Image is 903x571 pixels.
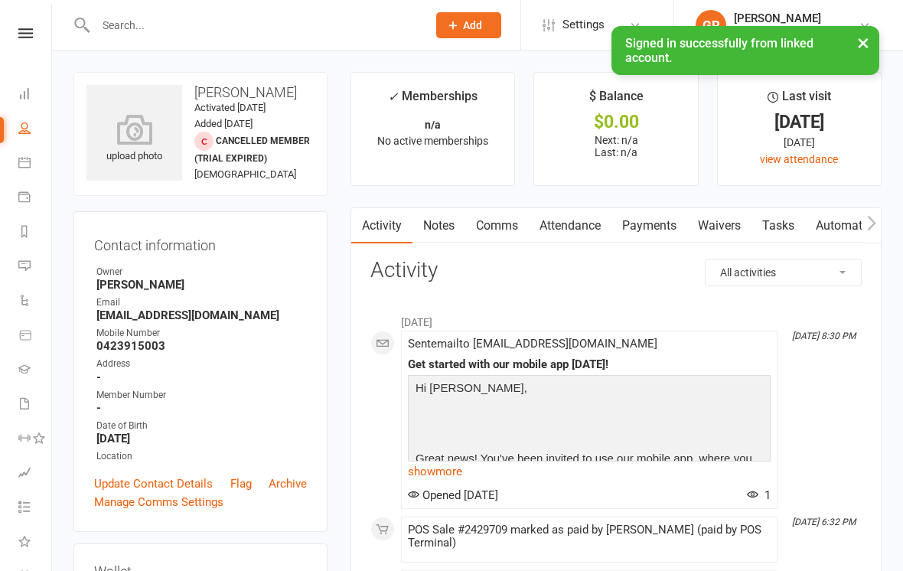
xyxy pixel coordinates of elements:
a: Archive [269,475,307,493]
a: What's New [18,526,53,560]
div: Last visit [768,86,831,114]
div: Memberships [388,86,478,115]
div: Get started with our mobile app [DATE]! [408,358,771,371]
a: Update Contact Details [94,475,213,493]
span: Sent email to [EMAIL_ADDRESS][DOMAIN_NAME] [408,337,657,351]
a: Dashboard [18,78,53,113]
div: POS Sale #2429709 marked as paid by [PERSON_NAME] (paid by POS Terminal) [408,524,771,550]
span: Settings [562,8,605,42]
span: No active memberships [377,135,488,147]
div: [DATE] [732,134,867,151]
strong: [DATE] [96,432,307,445]
p: Next: n/a Last: n/a [548,134,683,158]
div: [DATE] [732,114,867,130]
div: upload photo [86,114,182,165]
div: GR [696,10,726,41]
a: Comms [465,208,529,243]
p: Great news! You've been invited to use our mobile app, where you can quickly manage your bookings... [412,449,767,490]
h3: Contact information [94,232,307,253]
span: Signed in successfully from linked account. [625,36,813,65]
h3: [PERSON_NAME] [86,85,315,100]
strong: 0423915003 [96,339,307,353]
a: Activity [351,208,412,243]
span: 1 [747,488,771,502]
div: Date of Birth [96,419,307,433]
div: Mobile Number [96,326,307,341]
div: $0.00 [548,114,683,130]
a: Tasks [751,208,805,243]
i: [DATE] 8:30 PM [792,331,856,341]
span: Opened [DATE] [408,488,498,502]
a: Notes [412,208,465,243]
a: Payments [611,208,687,243]
div: Member Number [96,388,307,403]
strong: [EMAIL_ADDRESS][DOMAIN_NAME] [96,308,307,322]
div: Location [96,449,307,464]
strong: - [96,401,307,415]
button: Add [436,12,501,38]
div: Email [96,295,307,310]
a: Payments [18,181,53,216]
a: Product Sales [18,319,53,354]
a: Assessments [18,457,53,491]
time: Activated [DATE] [194,102,266,113]
time: Added [DATE] [194,118,253,129]
span: Add [463,19,482,31]
div: $ Balance [589,86,644,114]
strong: n/a [425,119,441,131]
div: [PERSON_NAME] [734,11,821,25]
a: Calendar [18,147,53,181]
button: × [849,26,877,59]
a: show more [408,461,771,482]
div: Address [96,357,307,371]
a: Attendance [529,208,611,243]
a: Flag [230,475,252,493]
i: ✓ [388,90,398,104]
div: Owner [96,265,307,279]
div: Chopper's Gym [734,25,821,39]
a: People [18,113,53,147]
a: Waivers [687,208,751,243]
i: [DATE] 6:32 PM [792,517,856,527]
a: Automations [805,208,896,243]
li: [DATE] [370,306,862,331]
input: Search... [91,15,416,36]
a: view attendance [760,153,838,165]
a: Manage Comms Settings [94,493,223,511]
span: [DEMOGRAPHIC_DATA] [194,168,296,180]
h3: Activity [370,259,862,282]
a: Reports [18,216,53,250]
strong: [PERSON_NAME] [96,278,307,292]
strong: - [96,370,307,384]
span: Cancelled member (trial expired) [194,135,310,164]
p: Hi [PERSON_NAME], [412,379,767,401]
